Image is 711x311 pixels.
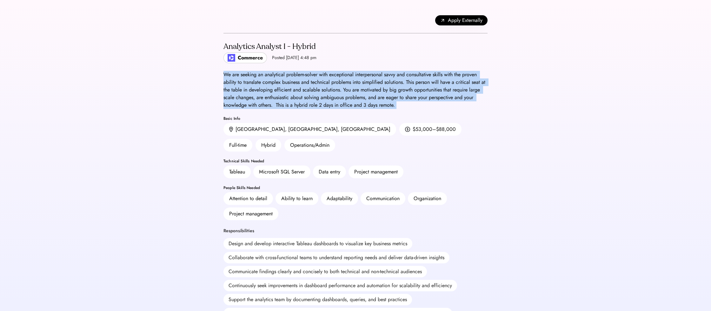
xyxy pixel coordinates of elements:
[223,139,252,152] div: Full-time
[229,195,267,202] div: Attention to detail
[327,195,352,202] div: Adaptability
[414,195,441,202] div: Organization
[223,238,412,249] div: Design and develop interactive Tableau dashboards to visualize key business metrics
[366,195,400,202] div: Communication
[354,168,398,176] div: Project management
[229,127,233,132] img: location.svg
[223,71,488,109] div: We are seeking an analytical problem-solver with exceptional interpersonal savvy and consultative...
[223,228,254,234] div: Responsibilities
[223,280,457,291] div: Continuously seek improvements in dashboard performance and automation for scalability and effici...
[284,139,335,152] div: Operations/Admin
[413,125,456,133] div: $53,000–$88,000
[229,168,245,176] div: Tableau
[223,252,449,263] div: Collaborate with cross-functional teams to understand reporting needs and deliver data-driven ins...
[319,168,340,176] div: Data entry
[223,159,488,163] div: Technical Skills Needed
[223,266,427,277] div: Communicate findings clearly and concisely to both technical and non-technical audiences
[405,126,410,132] img: money.svg
[236,125,390,133] div: [GEOGRAPHIC_DATA], [GEOGRAPHIC_DATA], [GEOGRAPHIC_DATA]
[256,139,281,152] div: Hybrid
[229,210,273,218] div: Project management
[281,195,313,202] div: Ability to learn
[228,54,235,62] img: poweredbycommerce_logo.jpeg
[223,294,412,305] div: Support the analytics team by documenting dashboards, queries, and best practices
[448,17,482,24] span: Apply Externally
[238,54,263,62] div: Commerce
[223,186,488,190] div: People Skills Needed
[223,117,488,120] div: Basic Info
[272,55,316,61] div: Posted [DATE] 4:48 pm
[259,168,305,176] div: Microsoft SQL Server
[223,42,316,52] div: Analytics Analyst I - Hybrid
[435,15,488,25] button: Apply Externally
